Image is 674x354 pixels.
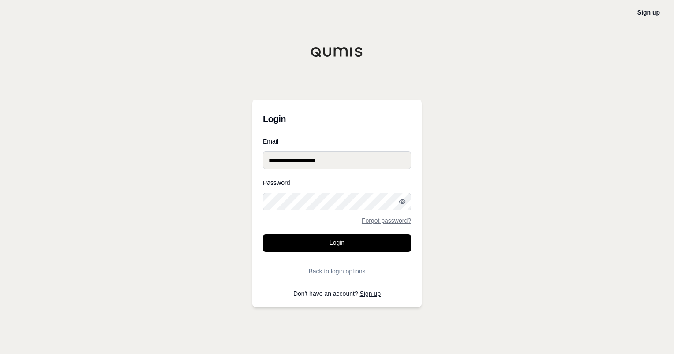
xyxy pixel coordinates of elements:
[311,47,363,57] img: Qumis
[263,234,411,252] button: Login
[362,218,411,224] a: Forgot password?
[263,262,411,280] button: Back to login options
[263,291,411,297] p: Don't have an account?
[263,180,411,186] label: Password
[263,138,411,144] label: Email
[263,110,411,128] h3: Login
[360,290,381,297] a: Sign up
[637,9,660,16] a: Sign up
